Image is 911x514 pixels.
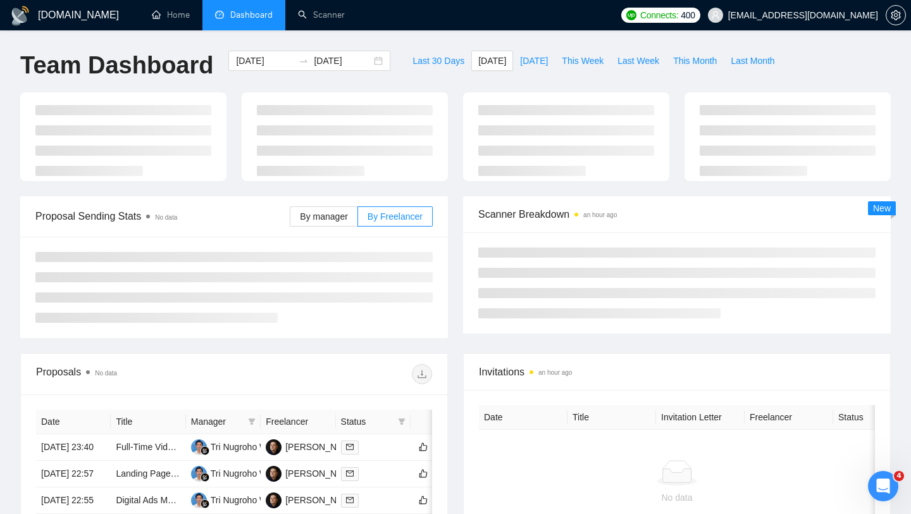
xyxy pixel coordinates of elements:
a: DS[PERSON_NAME] [266,494,358,505]
th: Invitation Letter [656,405,745,430]
span: Proposal Sending Stats [35,208,290,224]
img: DS [266,439,282,455]
th: Title [567,405,656,430]
img: gigradar-bm.png [201,473,209,482]
button: like [416,492,431,508]
img: TN [191,492,207,508]
span: By Freelancer [368,211,423,222]
div: Tri Nugroho Wibowo [211,493,291,507]
button: like [416,439,431,454]
h1: Team Dashboard [20,51,213,80]
div: Tri Nugroho Wibowo [211,440,291,454]
iframe: Intercom live chat [868,471,898,501]
span: filter [395,412,408,431]
div: Proposals [36,364,234,384]
a: homeHome [152,9,190,20]
img: TN [191,466,207,482]
div: No data [489,491,865,505]
a: Full-Time Video + Analytics + Ad Growth Lead (100% Remote, Dog Lovers Only) [116,442,431,452]
span: Manager [191,415,243,429]
a: searchScanner [298,9,345,20]
img: gigradar-bm.png [201,446,209,455]
input: Start date [236,54,294,68]
span: mail [346,443,354,451]
img: DS [266,492,282,508]
a: TNTri Nugroho Wibowo [191,494,291,505]
a: TNTri Nugroho Wibowo [191,468,291,478]
button: Last 30 Days [406,51,471,71]
span: 4 [894,471,904,481]
a: Landing Page Optimization (HubSpot | Paid Search Campaigns) [116,468,368,479]
span: mail [346,496,354,504]
span: swap-right [299,56,309,66]
img: upwork-logo.png [626,10,636,20]
button: This Month [666,51,724,71]
span: Last 30 Days [412,54,464,68]
th: Freelancer [745,405,833,430]
span: like [419,468,428,479]
span: Status [341,415,393,429]
a: DS[PERSON_NAME] [266,468,358,478]
span: New [873,203,891,213]
span: to [299,56,309,66]
span: filter [248,418,256,425]
span: Dashboard [230,9,273,20]
span: Last Month [731,54,774,68]
td: Digital Ads Manager - Skincare Startup [111,487,185,514]
a: TNTri Nugroho Wibowo [191,441,291,451]
button: Last Month [724,51,781,71]
th: Freelancer [261,410,335,434]
button: Last Week [610,51,666,71]
span: like [419,442,428,452]
th: Title [111,410,185,434]
span: user [711,11,720,20]
button: setting [886,5,906,25]
span: This Week [562,54,604,68]
span: dashboard [215,10,224,19]
span: No data [95,370,117,377]
div: [PERSON_NAME] [285,493,358,507]
span: By manager [300,211,347,222]
span: mail [346,470,354,477]
time: an hour ago [583,211,617,218]
img: DS [266,466,282,482]
span: No data [155,214,177,221]
th: Date [479,405,567,430]
th: Manager [186,410,261,434]
span: 400 [681,8,695,22]
span: Last Week [617,54,659,68]
span: This Month [673,54,717,68]
td: [DATE] 23:40 [36,434,111,461]
span: filter [398,418,406,425]
button: [DATE] [471,51,513,71]
div: Tri Nugroho Wibowo [211,467,291,480]
img: gigradar-bm.png [201,499,209,508]
span: [DATE] [520,54,548,68]
span: Scanner Breakdown [478,206,876,222]
img: TN [191,439,207,455]
a: DS[PERSON_NAME] [266,441,358,451]
span: Invitations [479,364,875,380]
a: setting [886,10,906,20]
button: [DATE] [513,51,555,71]
time: an hour ago [538,369,572,376]
div: [PERSON_NAME] [285,467,358,480]
a: Digital Ads Manager - Skincare Startup [116,495,268,505]
img: logo [10,6,30,26]
span: like [419,495,428,505]
td: [DATE] 22:57 [36,461,111,487]
div: [PERSON_NAME] [285,440,358,454]
th: Date [36,410,111,434]
button: like [416,466,431,481]
span: Connects: [640,8,678,22]
td: [DATE] 22:55 [36,487,111,514]
td: Full-Time Video + Analytics + Ad Growth Lead (100% Remote, Dog Lovers Only) [111,434,185,461]
input: End date [314,54,371,68]
button: This Week [555,51,610,71]
span: setting [886,10,905,20]
td: Landing Page Optimization (HubSpot | Paid Search Campaigns) [111,461,185,487]
span: filter [245,412,258,431]
span: [DATE] [478,54,506,68]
